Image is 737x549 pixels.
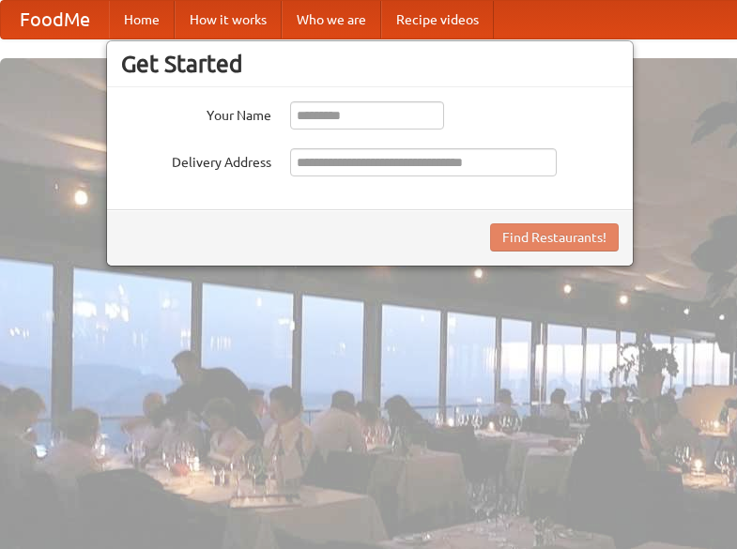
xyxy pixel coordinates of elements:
[1,1,109,38] a: FoodMe
[121,50,619,78] h3: Get Started
[490,223,619,252] button: Find Restaurants!
[109,1,175,38] a: Home
[121,148,271,172] label: Delivery Address
[282,1,381,38] a: Who we are
[381,1,494,38] a: Recipe videos
[175,1,282,38] a: How it works
[121,101,271,125] label: Your Name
